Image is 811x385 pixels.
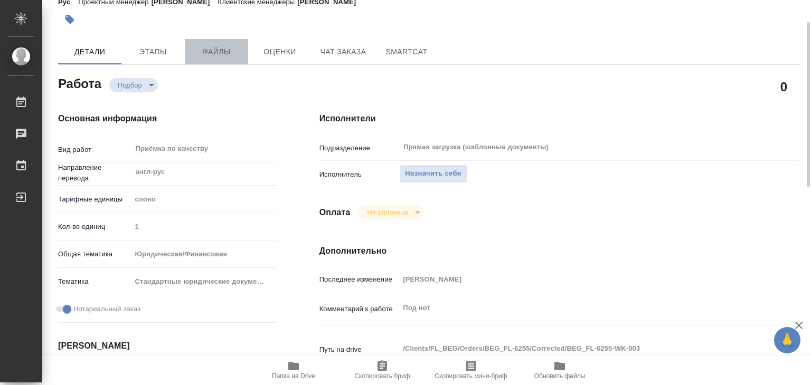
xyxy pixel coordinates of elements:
[73,304,140,314] span: Нотариальный заказ
[115,81,145,90] button: Подбор
[780,78,787,95] h2: 0
[58,222,131,232] p: Кол-во единиц
[435,372,507,380] span: Скопировать мини-бриф
[318,45,369,59] span: Чат заказа
[319,169,400,180] p: Исполнитель
[319,143,400,153] p: Подразделение
[58,112,277,125] h4: Основная информация
[319,206,351,219] h4: Оплата
[58,162,131,184] p: Направление перевода
[249,355,338,385] button: Папка на Drive
[515,355,604,385] button: Обновить файлы
[319,344,400,355] p: Путь на drive
[778,329,796,351] span: 🙏
[58,340,277,352] h4: [PERSON_NAME]
[399,272,759,287] input: Пустое поле
[128,45,178,59] span: Этапы
[58,145,131,155] p: Вид работ
[131,190,277,208] div: слово
[354,372,410,380] span: Скопировать бриф
[64,45,115,59] span: Детали
[405,168,461,180] span: Назначить себя
[319,245,799,257] h4: Дополнительно
[191,45,242,59] span: Файлы
[774,327,800,353] button: 🙏
[58,8,81,31] button: Добавить тэг
[254,45,305,59] span: Оценки
[534,372,586,380] span: Обновить файлы
[364,208,411,217] button: Не оплачена
[427,355,515,385] button: Скопировать мини-бриф
[338,355,427,385] button: Скопировать бриф
[109,78,158,92] div: Подбор
[399,165,467,183] button: Назначить себя
[131,245,277,263] div: Юридическая/Финансовая
[399,340,759,358] textarea: /Clients/FL_BEG/Orders/BEG_FL-6255/Corrected/BEG_FL-6255-WK-003
[319,304,400,314] p: Комментарий к работе
[131,219,277,234] input: Пустое поле
[272,372,315,380] span: Папка на Drive
[58,194,131,205] p: Тарифные единицы
[399,299,759,317] textarea: Под нот
[359,205,423,219] div: Подбор
[319,112,799,125] h4: Исполнители
[131,273,277,291] div: Стандартные юридические документы, договоры, уставы
[58,73,101,92] h2: Работа
[381,45,432,59] span: SmartCat
[58,249,131,259] p: Общая тематика
[319,274,400,285] p: Последнее изменение
[58,276,131,287] p: Тематика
